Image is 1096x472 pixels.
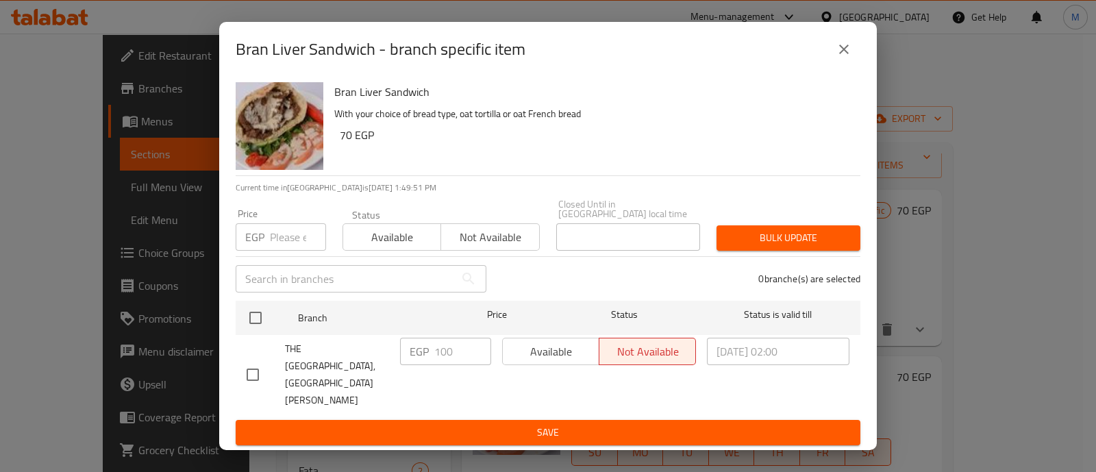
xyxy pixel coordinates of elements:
[447,227,534,247] span: Not available
[451,306,543,323] span: Price
[247,424,849,441] span: Save
[236,182,860,194] p: Current time in [GEOGRAPHIC_DATA] is [DATE] 1:49:51 PM
[410,343,429,360] p: EGP
[236,82,323,170] img: Bran Liver Sandwich
[340,125,849,145] h6: 70 EGP
[236,420,860,445] button: Save
[285,340,389,409] span: THE [GEOGRAPHIC_DATA], [GEOGRAPHIC_DATA][PERSON_NAME]
[434,338,491,365] input: Please enter price
[245,229,264,245] p: EGP
[727,229,849,247] span: Bulk update
[758,272,860,286] p: 0 branche(s) are selected
[349,227,436,247] span: Available
[236,38,525,60] h2: Bran Liver Sandwich - branch specific item
[342,223,441,251] button: Available
[334,105,849,123] p: With your choice of bread type, oat tortilla or oat French bread
[236,265,455,293] input: Search in branches
[827,33,860,66] button: close
[707,306,849,323] span: Status is valid till
[440,223,539,251] button: Not available
[270,223,326,251] input: Please enter price
[553,306,696,323] span: Status
[717,225,860,251] button: Bulk update
[298,310,440,327] span: Branch
[334,82,849,101] h6: Bran Liver Sandwich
